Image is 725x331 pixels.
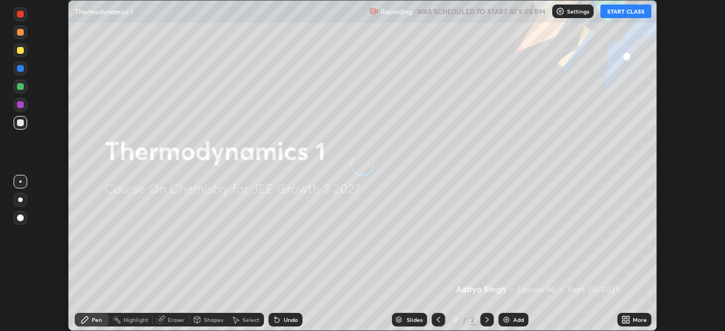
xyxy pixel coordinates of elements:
p: Settings [567,8,589,14]
div: Select [242,317,259,323]
div: More [633,317,647,323]
img: class-settings-icons [556,7,565,16]
img: add-slide-button [502,315,511,324]
div: Undo [284,317,298,323]
div: Eraser [168,317,185,323]
p: Recording [381,7,412,16]
p: Thermodynamics 1 [75,7,133,16]
div: 2 [450,316,461,323]
div: Pen [92,317,102,323]
div: / [463,316,467,323]
h5: WAS SCHEDULED TO START AT 5:05 PM [417,6,545,16]
div: Slides [407,317,423,323]
div: Add [513,317,524,323]
div: Highlight [123,317,148,323]
div: 2 [469,315,476,325]
button: START CLASS [600,5,651,18]
img: recording.375f2c34.svg [369,7,378,16]
div: Shapes [204,317,223,323]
